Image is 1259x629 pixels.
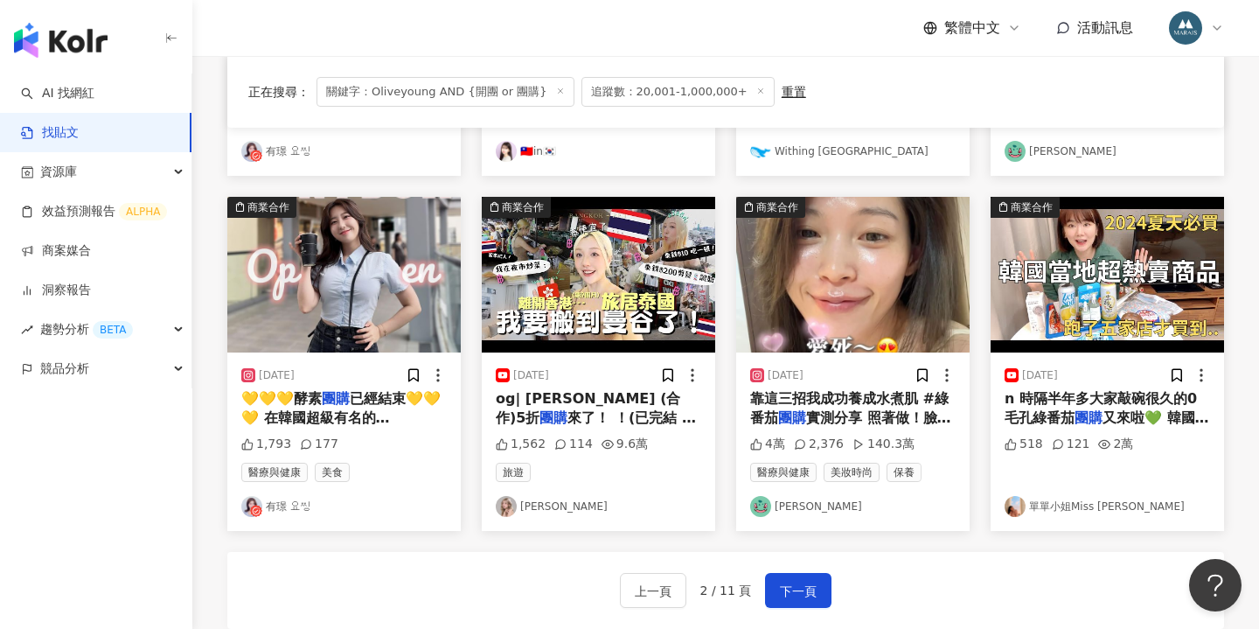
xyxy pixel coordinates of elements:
button: 下一頁 [765,573,831,608]
img: post-image [736,197,970,353]
img: KOL Avatar [241,496,262,517]
mark: 團購 [1075,409,1102,426]
span: rise [21,324,33,336]
a: 效益預測報告ALPHA [21,203,167,220]
a: KOL Avatar[PERSON_NAME] [496,496,701,517]
div: 9.6萬 [602,436,648,453]
span: og￼￼| [PERSON_NAME] (合作)5折 [496,390,680,426]
div: 121 [1052,436,1090,453]
span: 追蹤數：20,001-1,000,000+ [581,77,775,107]
span: 正在搜尋 ： [248,85,310,99]
img: KOL Avatar [750,496,771,517]
div: 140.3萬 [852,436,915,453]
button: 商業合作 [482,197,715,353]
button: 上一頁 [620,573,686,608]
div: 商業合作 [247,199,289,216]
span: n 時隔半年多大家敲碗很久的0毛孔綠番茄 [1005,390,1197,426]
div: [DATE] [1022,368,1058,383]
a: KOL Avatar🇹🇼in🇰🇷 [496,141,701,162]
mark: 團購 [322,390,350,407]
a: 找貼文 [21,124,79,142]
div: 518 [1005,436,1043,453]
span: 競品分析 [40,349,89,388]
span: 趨勢分析 [40,310,133,349]
span: 醫療與健康 [241,463,308,482]
div: [DATE] [768,368,803,383]
div: 177 [300,436,338,453]
div: 2,376 [794,436,844,453]
div: 重置 [782,85,806,99]
a: KOL Avatar有璟 요찡 [241,141,447,162]
mark: 團購 [778,409,806,426]
div: 114 [554,436,593,453]
img: KOL Avatar [1005,496,1026,517]
div: 4萬 [750,436,785,453]
a: KOL Avatar[PERSON_NAME] [750,496,956,517]
span: 活動訊息 [1077,19,1133,36]
span: 2 / 11 頁 [700,584,752,598]
img: KOL Avatar [241,141,262,162]
a: KOL Avatar[PERSON_NAME] [1005,141,1210,162]
span: 美妝時尚 [824,463,880,482]
img: KOL Avatar [496,141,517,162]
button: 商業合作 [991,197,1224,353]
div: [DATE] [513,368,549,383]
div: 商業合作 [756,199,798,216]
img: KOL Avatar [750,141,771,162]
span: 關鍵字：Oliveyoung AND {開團 or 團購} [316,77,574,107]
a: KOL Avatar有璟 요찡 [241,496,447,517]
img: KOL Avatar [496,496,517,517]
span: 上一頁 [635,581,671,602]
span: 下一頁 [780,581,817,602]
span: 資源庫 [40,152,77,192]
img: logo [14,23,108,58]
span: 來了！ ！(已完結 謝謝大家)❤️‍ [496,409,696,445]
button: 商業合作 [227,197,461,353]
div: [DATE] [259,368,295,383]
span: 美食 [315,463,350,482]
a: 洞察報告 [21,282,91,299]
span: 旅遊 [496,463,531,482]
img: KOL Avatar [1005,141,1026,162]
a: searchAI 找網紅 [21,85,94,102]
div: 1,562 [496,436,546,453]
span: 💛💛💛酵素 [241,390,322,407]
iframe: Help Scout Beacon - Open [1189,559,1242,612]
span: 繁體中文 [944,18,1000,38]
span: 又來啦💚 韓國女生[PERSON_NAME]沒有毛孔的 [1005,409,1209,465]
div: 商業合作 [502,199,544,216]
div: 1,793 [241,436,291,453]
a: KOL Avatar單單小姐Miss [PERSON_NAME] [1005,496,1210,517]
mark: 團購 [539,409,567,426]
div: 2萬 [1098,436,1133,453]
div: 商業合作 [1011,199,1053,216]
span: 保養 [887,463,922,482]
img: 358735463_652854033541749_1509380869568117342_n.jpg [1169,11,1202,45]
button: 商業合作 [736,197,970,353]
a: KOL AvatarWithing [GEOGRAPHIC_DATA] [750,141,956,162]
img: post-image [482,197,715,353]
span: 醫療與健康 [750,463,817,482]
a: 商案媒合 [21,242,91,260]
img: post-image [991,197,1224,353]
span: 靠這三招我成功養成水煮肌 #綠番茄 [750,390,949,426]
img: post-image [227,197,461,353]
div: BETA [93,321,133,339]
span: 已經結束💛💛💛 在韓國超級有名的SERYBOX！ 不用去 [241,390,441,446]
